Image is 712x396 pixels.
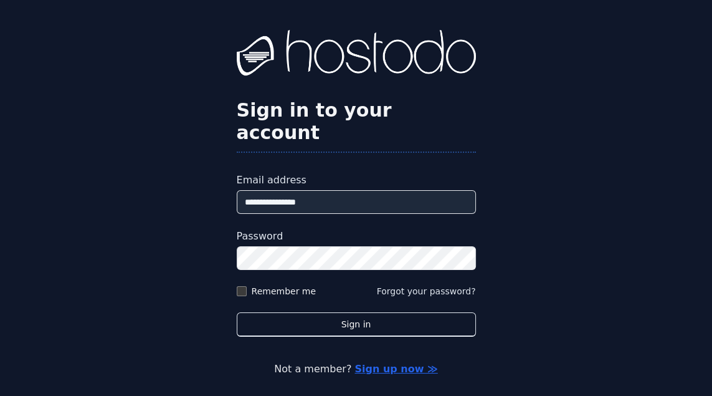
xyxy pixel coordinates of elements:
a: Sign up now ≫ [354,363,437,375]
button: Sign in [237,312,476,337]
p: Not a member? [50,362,662,377]
label: Password [237,229,476,244]
label: Remember me [252,285,316,297]
button: Forgot your password? [377,285,476,297]
h2: Sign in to your account [237,99,476,144]
img: Hostodo [237,30,476,80]
label: Email address [237,173,476,188]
